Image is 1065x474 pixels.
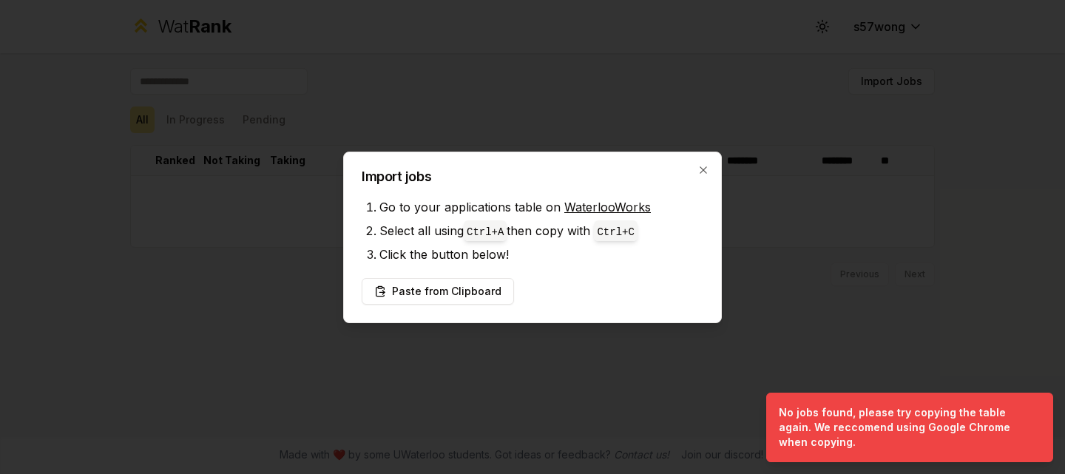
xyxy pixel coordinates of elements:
a: WaterlooWorks [564,200,651,214]
h2: Import jobs [362,170,703,183]
li: Go to your applications table on [379,195,703,219]
li: Select all using then copy with [379,219,703,243]
li: Click the button below! [379,243,703,266]
code: Ctrl+ C [597,226,634,238]
code: Ctrl+ A [467,226,504,238]
div: No jobs found, please try copying the table again. We reccomend using Google Chrome when copying. [779,405,1035,450]
button: Paste from Clipboard [362,278,514,305]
